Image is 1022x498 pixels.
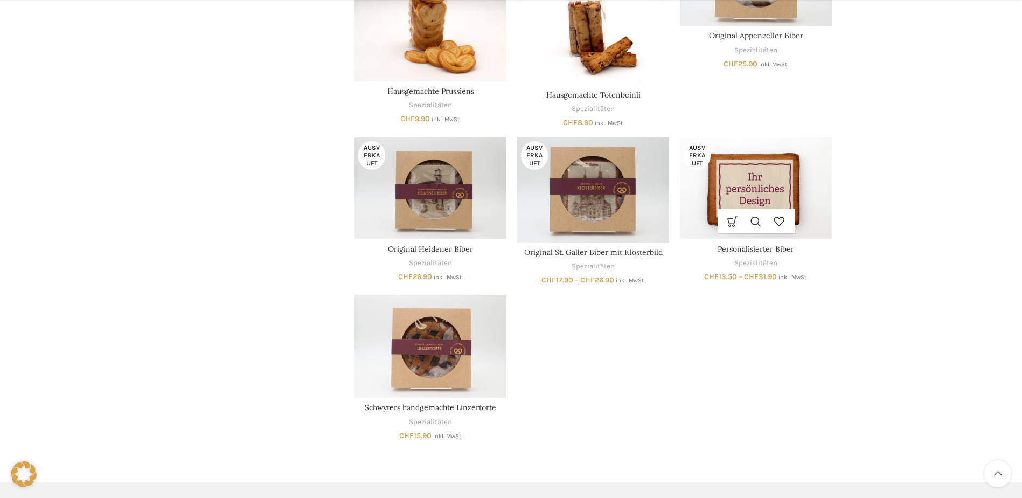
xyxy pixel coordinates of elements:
small: inkl. MwSt. [595,120,624,127]
small: inkl. MwSt. [616,277,645,284]
a: Spezialitäten [409,258,452,268]
span: CHF [399,431,414,440]
small: inkl. MwSt. [778,274,808,281]
a: Original Heidener Biber [388,244,473,254]
bdi: 26.90 [398,272,432,281]
a: Original Appenzeller Biber [709,31,803,40]
span: – [575,275,579,285]
a: Personalisierter Biber [718,244,794,254]
bdi: 31.90 [744,272,777,281]
span: Ausverkauft [684,141,711,170]
span: CHF [541,275,556,285]
span: CHF [744,272,759,281]
small: inkl. MwSt. [434,274,463,281]
span: CHF [724,59,738,68]
a: Original Heidener Biber [354,137,506,239]
a: Spezialitäten [734,45,777,56]
small: inkl. MwSt. [759,61,788,68]
span: – [739,272,742,281]
span: CHF [398,272,413,281]
a: Hausgemachte Totenbeinli [546,90,641,100]
bdi: 17.90 [541,275,573,285]
bdi: 13.50 [704,272,737,281]
a: Wähle Optionen für „Personalisierter Biber“ [721,209,745,233]
a: Spezialitäten [572,104,615,114]
bdi: 8.90 [563,118,593,127]
a: Spezialitäten [409,100,452,110]
small: inkl. MwSt. [433,433,462,440]
a: Schwyters handgemachte Linzertorte [354,295,506,398]
bdi: 25.90 [724,59,757,68]
a: Scroll to top button [984,460,1011,487]
bdi: 9.90 [400,114,430,123]
span: Ausverkauft [521,141,548,170]
a: Spezialitäten [572,261,615,272]
a: Spezialitäten [734,258,777,268]
a: Schnellansicht [745,209,768,233]
a: Spezialitäten [409,417,452,427]
a: Original St. Galler Biber mit Klosterbild [517,137,669,243]
a: Original St. Galler Biber mit Klosterbild [524,247,663,257]
span: CHF [400,114,415,123]
span: CHF [580,275,595,285]
span: CHF [563,118,578,127]
span: CHF [704,272,719,281]
a: Schwyters handgemachte Linzertorte [365,403,496,412]
a: Hausgemachte Prussiens [387,86,474,96]
span: Ausverkauft [358,141,385,170]
bdi: 26.90 [580,275,614,285]
bdi: 15.90 [399,431,432,440]
a: Personalisierter Biber [680,137,832,239]
small: inkl. MwSt. [432,116,461,123]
